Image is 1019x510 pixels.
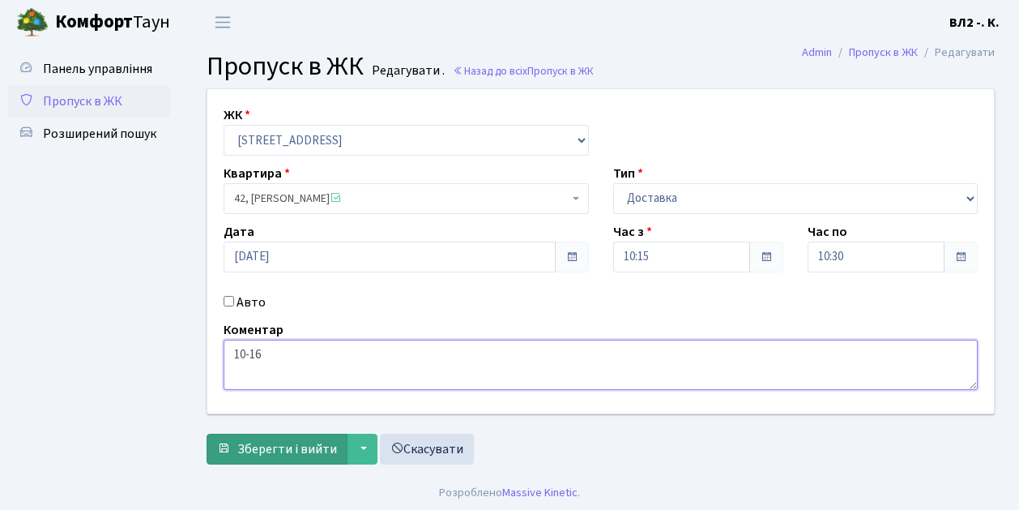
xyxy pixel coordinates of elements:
a: Розширений пошук [8,118,170,150]
span: 42, Ремська Анастасія Вікторівна <span class='la la-check-square text-success'></span> [224,183,589,214]
span: Таун [55,9,170,36]
a: Massive Kinetic [502,484,578,501]
a: ВЛ2 -. К. [949,13,1000,32]
a: Пропуск в ЖК [8,85,170,118]
label: Квартира [224,164,290,183]
span: Розширений пошук [43,125,156,143]
a: Пропуск в ЖК [849,44,918,61]
span: 42, Ремська Анастасія Вікторівна <span class='la la-check-square text-success'></span> [234,191,569,207]
a: Панель управління [8,53,170,85]
button: Зберегти і вийти [207,434,347,465]
label: Тип [613,164,643,183]
button: Переключити навігацію [203,9,243,36]
div: Розроблено . [439,484,580,502]
label: Час з [613,222,652,242]
label: Авто [237,293,266,312]
a: Admin [802,44,832,61]
label: Коментар [224,320,284,340]
span: Пропуск в ЖК [43,92,122,110]
label: ЖК [224,105,250,125]
a: Скасувати [380,434,474,465]
nav: breadcrumb [778,36,1019,70]
label: Час по [808,222,847,242]
span: Пропуск в ЖК [207,48,364,85]
b: Комфорт [55,9,133,35]
small: Редагувати . [369,63,445,79]
span: Пропуск в ЖК [527,63,594,79]
span: Зберегти і вийти [237,440,337,458]
label: Дата [224,222,254,242]
li: Редагувати [918,44,995,62]
b: ВЛ2 -. К. [949,14,1000,32]
span: Панель управління [43,60,152,78]
a: Назад до всіхПропуск в ЖК [453,63,594,79]
img: logo.png [16,6,49,39]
